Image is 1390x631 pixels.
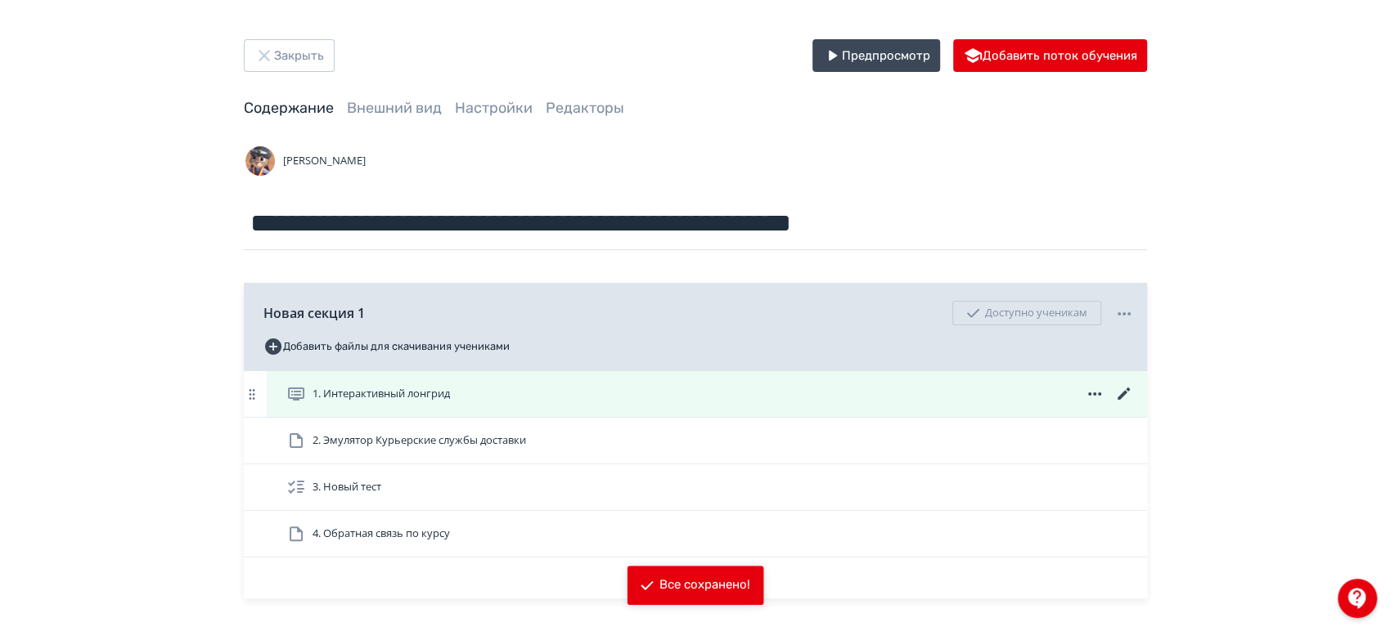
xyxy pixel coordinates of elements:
a: Настройки [455,99,533,117]
div: 1. Интерактивный лонгрид [244,371,1147,418]
span: 3. Новый тест [313,479,381,495]
img: Avatar [244,145,277,177]
button: Добавить поток обучения [953,39,1147,72]
span: 2. Эмулятор Курьерские службы доставки [313,432,526,449]
div: 4. Обратная связь по курсу [244,511,1147,557]
span: 4. Обратная связь по курсу [313,526,450,542]
button: Добавить файлы для скачивания учениками [263,333,510,360]
div: Все сохранено! [659,577,750,593]
span: 1. Интерактивный лонгрид [313,386,450,402]
button: Добавить [244,557,1147,598]
div: Доступно ученикам [952,301,1101,325]
button: Закрыть [244,39,335,72]
a: Внешний вид [347,99,442,117]
span: Новая секция 1 [263,303,365,323]
span: [PERSON_NAME] [283,153,366,169]
div: 2. Эмулятор Курьерские службы доставки [244,418,1147,464]
a: Содержание [244,99,334,117]
a: Редакторы [546,99,624,117]
div: 3. Новый тест [244,464,1147,511]
button: Предпросмотр [812,39,940,72]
